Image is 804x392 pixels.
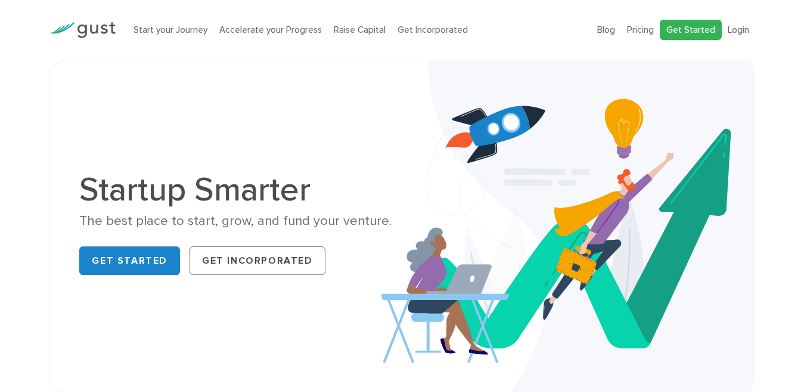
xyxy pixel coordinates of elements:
a: Blog [597,24,615,35]
h1: Startup Smarter [79,173,393,206]
a: Get Incorporated [398,24,468,35]
a: Get Incorporated [190,246,325,275]
a: Raise Capital [334,24,386,35]
a: Login [728,24,749,35]
a: Get Started [660,20,722,41]
a: Get Started [79,246,180,275]
div: The best place to start, grow, and fund your venture. [79,212,393,230]
a: Accelerate your Progress [219,24,322,35]
a: Pricing [627,24,654,35]
a: Start your Journey [134,24,207,35]
img: Gust Logo [49,22,116,38]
